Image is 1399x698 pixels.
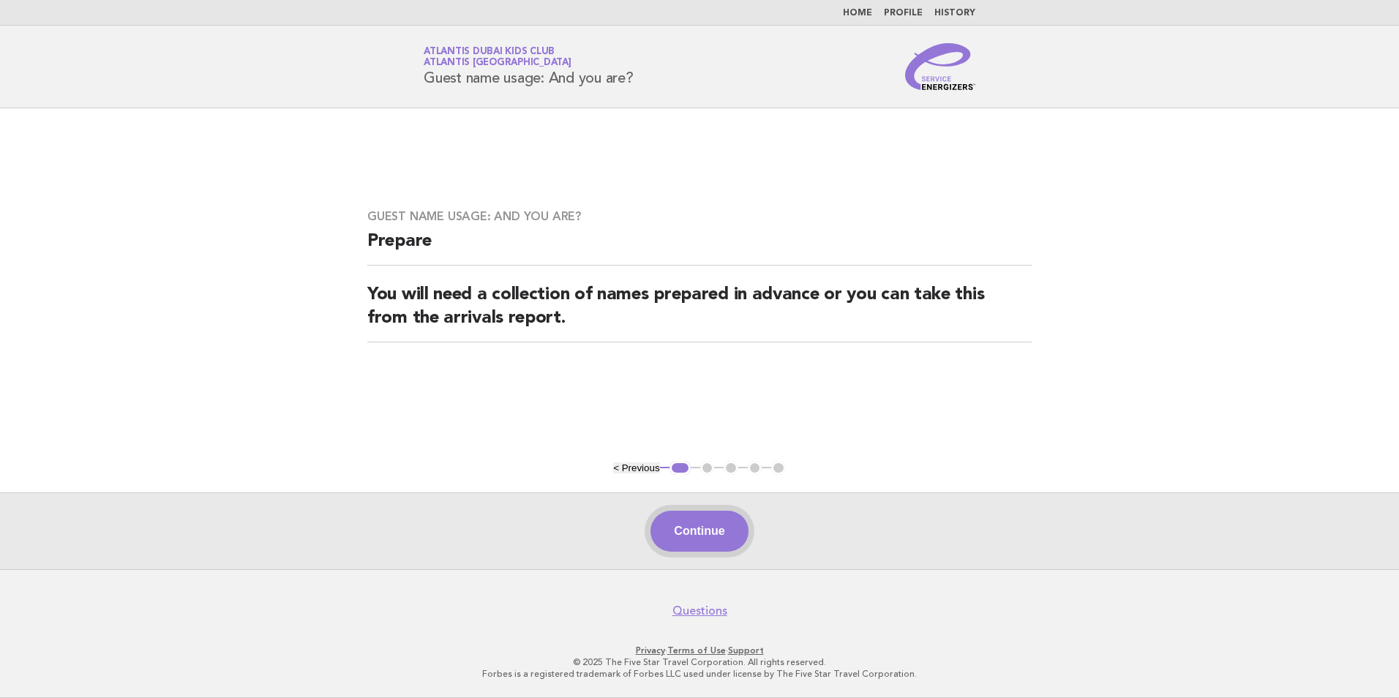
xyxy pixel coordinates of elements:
button: Continue [650,511,748,552]
a: Profile [884,9,923,18]
a: Atlantis Dubai Kids ClubAtlantis [GEOGRAPHIC_DATA] [424,47,571,67]
a: Privacy [636,645,665,656]
a: Terms of Use [667,645,726,656]
h2: Prepare [367,230,1032,266]
h1: Guest name usage: And you are? [424,48,634,86]
p: · · [252,645,1147,656]
button: < Previous [613,462,659,473]
button: 1 [670,461,691,476]
span: Atlantis [GEOGRAPHIC_DATA] [424,59,571,68]
a: Home [843,9,872,18]
h3: Guest name usage: And you are? [367,209,1032,224]
h2: You will need a collection of names prepared in advance or you can take this from the arrivals re... [367,283,1032,342]
a: Support [728,645,764,656]
p: Forbes is a registered trademark of Forbes LLC used under license by The Five Star Travel Corpora... [252,668,1147,680]
p: © 2025 The Five Star Travel Corporation. All rights reserved. [252,656,1147,668]
a: History [934,9,975,18]
img: Service Energizers [905,43,975,90]
a: Questions [672,604,727,618]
